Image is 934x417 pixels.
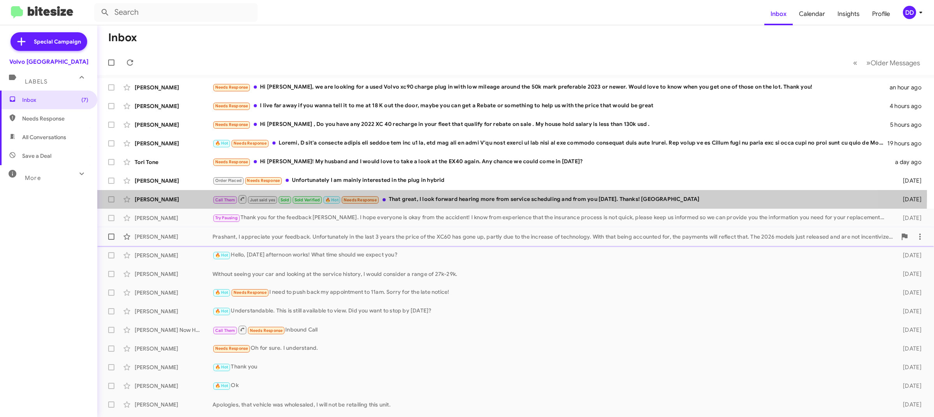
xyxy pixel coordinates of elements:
span: Needs Response [247,178,280,183]
div: [PERSON_NAME] Now How Many Seats [135,326,212,334]
div: [PERSON_NAME] [135,195,212,203]
div: [PERSON_NAME] [135,121,212,129]
a: Profile [866,3,896,25]
span: Needs Response [215,103,248,108]
span: 🔥 Hot [215,383,228,388]
div: [PERSON_NAME] [135,345,212,352]
a: Inbox [764,3,793,25]
div: Hello, [DATE] afternoon works! What time should we expect you? [212,251,888,260]
div: Hi [PERSON_NAME]! My husband and I would love to take a look at the EX40 again. Any chance we cou... [212,157,888,166]
span: 🔥 Hot [215,365,228,370]
div: [PERSON_NAME] [135,401,212,408]
div: Hi [PERSON_NAME] , Do you have any 2022 XC 40 recharge in your fleet that qualify for rebate on s... [212,120,888,129]
span: 🔥 Hot [215,141,228,146]
span: « [853,58,857,68]
span: 🔥 Hot [215,253,228,258]
div: [DATE] [888,401,928,408]
div: [DATE] [888,363,928,371]
div: I live far away if you wanna tell it to me at 18 K out the door, maybe you can get a Rebate or so... [212,101,888,110]
div: [DATE] [888,382,928,390]
span: Inbox [22,96,88,104]
div: [PERSON_NAME] [135,214,212,222]
span: Save a Deal [22,152,51,160]
div: Thank you [212,363,888,372]
div: [DATE] [888,345,928,352]
div: Oh for sure. I understand. [212,344,888,353]
button: DD [896,6,925,19]
span: Just said yes [250,197,276,202]
span: Call Them [215,197,235,202]
span: Sold [281,197,290,202]
a: Calendar [793,3,831,25]
div: [PERSON_NAME] [135,270,212,278]
nav: Page navigation example [849,55,925,71]
input: Search [94,3,258,22]
a: Insights [831,3,866,25]
div: That great, I look forward hearing more from service scheduling and from you [DATE]. Thanks! [GEO... [212,194,888,204]
span: (7) [81,96,88,104]
div: 19 hours ago [887,140,928,147]
div: [DATE] [888,214,928,222]
div: Thank you for the feedback [PERSON_NAME]. I hope everyone is okay from the accident! I know from ... [212,213,888,222]
span: Needs Response [215,346,248,351]
button: Next [862,55,925,71]
span: Needs Response [233,290,267,295]
div: a day ago [888,158,928,166]
div: an hour ago [888,84,928,91]
span: Needs Response [215,85,248,90]
div: Understandable. This is still available to view. Did you want to stop by [DATE]? [212,307,888,316]
div: I need to push back my appointment to 11am. Sorry for the late notice! [212,288,888,297]
div: Unfortunately I am mainly interested in the plug in hybrid [212,176,888,185]
span: 🔥 Hot [325,197,339,202]
div: [PERSON_NAME] [135,307,212,315]
span: Needs Response [22,115,88,122]
span: Try Pausing [215,215,238,220]
div: Volvo [GEOGRAPHIC_DATA] [9,58,88,66]
div: Tori Tone [135,158,212,166]
div: DD [903,6,916,19]
button: Previous [848,55,862,71]
span: Needs Response [344,197,377,202]
span: » [866,58,871,68]
div: [PERSON_NAME] [135,233,212,241]
div: 5 hours ago [888,121,928,129]
span: All Conversations [22,133,66,141]
div: Without seeing your car and looking at the service history, I would consider a range of 27k-29k. [212,270,888,278]
div: [DATE] [888,270,928,278]
div: [DATE] [888,195,928,203]
div: [PERSON_NAME] [135,251,212,259]
div: [PERSON_NAME] [135,382,212,390]
div: [PERSON_NAME] [135,102,212,110]
span: 🔥 Hot [215,290,228,295]
div: [PERSON_NAME] [135,177,212,185]
div: [DATE] [888,307,928,315]
div: Inbound Call [212,325,888,335]
span: Labels [25,78,47,85]
div: [DATE] [888,251,928,259]
div: Prashant, I appreciate your feedback. Unfortunately in the last 3 years the price of the XC60 has... [212,233,897,241]
span: Needs Response [233,141,267,146]
span: Sold Verified [295,197,320,202]
span: 🔥 Hot [215,309,228,314]
h1: Inbox [108,31,137,44]
div: [PERSON_NAME] [135,84,212,91]
span: Needs Response [250,328,283,333]
div: [PERSON_NAME] [135,140,212,147]
span: Special Campaign [34,38,81,45]
span: Order Placed [215,178,242,183]
span: Needs Response [215,159,248,164]
div: [DATE] [888,177,928,185]
span: Call Them [215,328,235,333]
div: Apologies, that vehicle was wholesaled, I will not be retailing this unit. [212,401,888,408]
a: Special Campaign [11,32,87,51]
div: [DATE] [888,289,928,297]
div: [PERSON_NAME] [135,289,212,297]
div: Ok [212,381,888,390]
span: More [25,174,41,181]
span: Needs Response [215,122,248,127]
div: Loremi, D sit'a consecte adipis eli seddoe tem inc u1 la, etd mag ali en admi V'qu nost exerci ul... [212,139,887,148]
div: [PERSON_NAME] [135,363,212,371]
div: [DATE] [888,326,928,334]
